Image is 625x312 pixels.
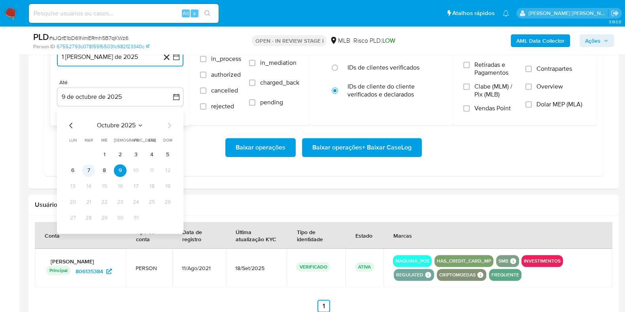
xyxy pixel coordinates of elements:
span: Ações [585,34,600,47]
a: 67552793c078155f65031c982f23340c [57,43,149,50]
span: LOW [382,36,395,45]
span: 3.163.0 [608,19,621,25]
a: Sair [611,9,619,17]
span: Atalhos rápidos [452,9,495,17]
span: Risco PLD: [353,36,395,45]
button: AML Data Collector [511,34,570,47]
h2: Usuários Associados [35,201,612,209]
b: Person ID [33,43,55,50]
input: Pesquise usuários ou casos... [29,8,219,19]
span: Alt [183,9,189,17]
b: AML Data Collector [516,34,565,47]
a: Notificações [502,10,509,17]
span: s [193,9,196,17]
p: danilo.toledo@mercadolivre.com [529,9,608,17]
button: Ações [580,34,614,47]
button: search-icon [199,8,215,19]
span: # sJQrE1bD61NmERmh5B7qKWz6 [49,34,128,42]
b: PLD [33,30,49,43]
div: MLB [330,36,350,45]
p: OPEN - IN REVIEW STAGE I [252,35,327,46]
